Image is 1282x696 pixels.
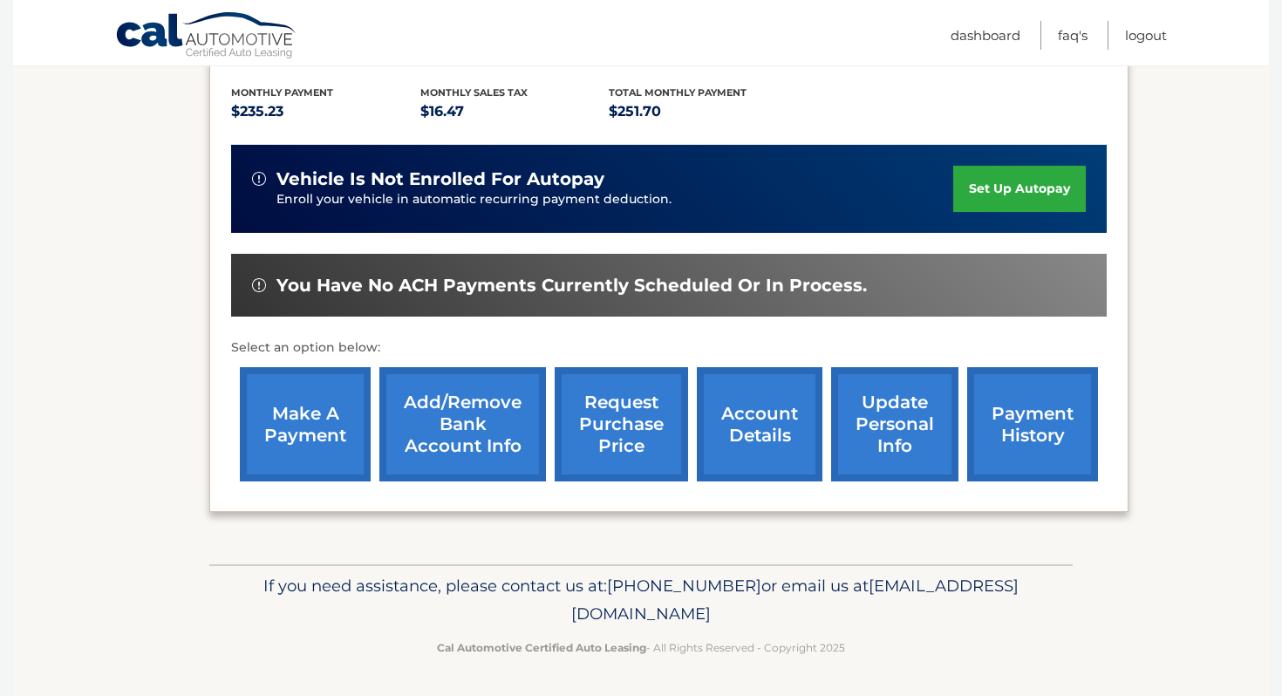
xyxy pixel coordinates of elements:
[276,190,953,209] p: Enroll your vehicle in automatic recurring payment deduction.
[953,166,1086,212] a: set up autopay
[221,572,1061,628] p: If you need assistance, please contact us at: or email us at
[252,278,266,292] img: alert-white.svg
[967,367,1098,481] a: payment history
[1125,21,1167,50] a: Logout
[609,86,747,99] span: Total Monthly Payment
[951,21,1020,50] a: Dashboard
[379,367,546,481] a: Add/Remove bank account info
[420,99,610,124] p: $16.47
[607,576,761,596] span: [PHONE_NUMBER]
[240,367,371,481] a: make a payment
[1058,21,1088,50] a: FAQ's
[252,172,266,186] img: alert-white.svg
[231,338,1107,358] p: Select an option below:
[571,576,1019,624] span: [EMAIL_ADDRESS][DOMAIN_NAME]
[115,11,298,62] a: Cal Automotive
[231,99,420,124] p: $235.23
[231,86,333,99] span: Monthly Payment
[420,86,528,99] span: Monthly sales Tax
[831,367,958,481] a: update personal info
[555,367,688,481] a: request purchase price
[221,638,1061,657] p: - All Rights Reserved - Copyright 2025
[609,99,798,124] p: $251.70
[437,641,646,654] strong: Cal Automotive Certified Auto Leasing
[276,168,604,190] span: vehicle is not enrolled for autopay
[276,275,867,297] span: You have no ACH payments currently scheduled or in process.
[697,367,822,481] a: account details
